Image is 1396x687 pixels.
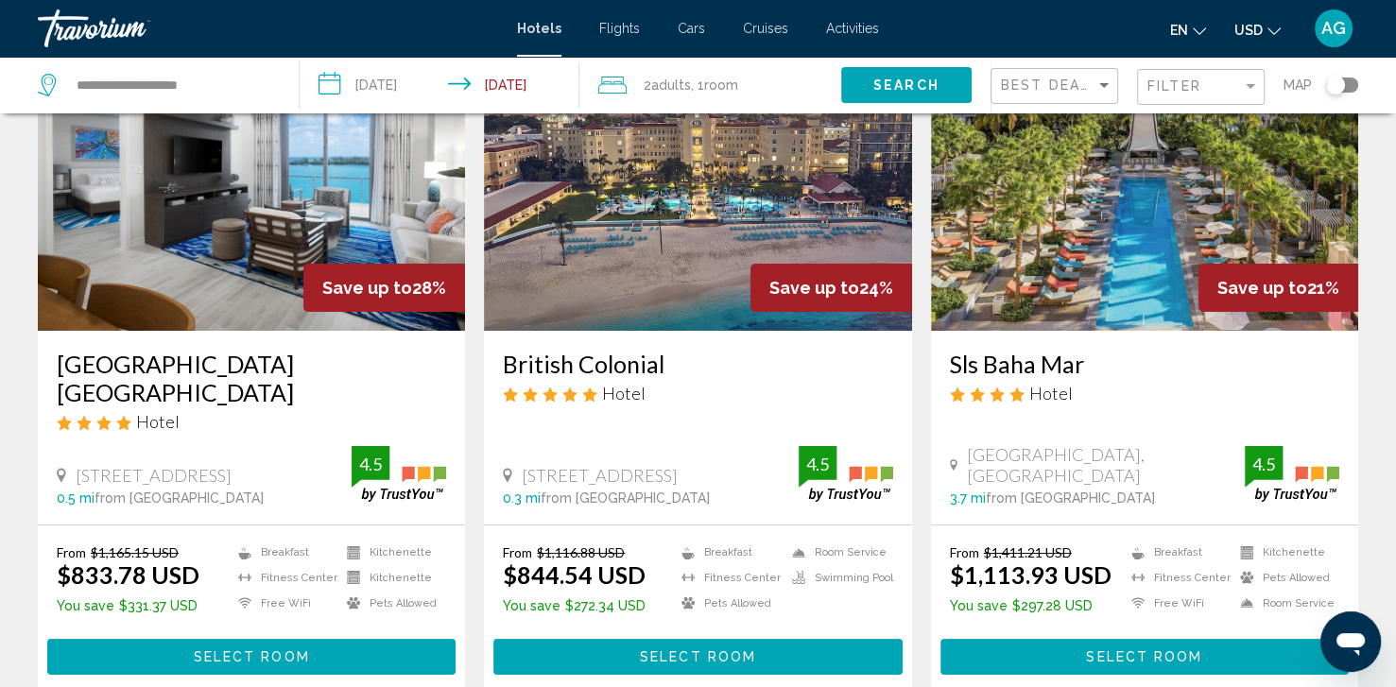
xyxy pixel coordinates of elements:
[194,650,310,665] span: Select Room
[599,21,640,36] a: Flights
[1231,544,1339,560] li: Kitchenette
[644,72,691,98] span: 2
[47,644,456,664] a: Select Room
[873,78,939,94] span: Search
[484,28,911,331] a: Hotel image
[1122,544,1231,560] li: Breakfast
[57,560,199,589] ins: $833.78 USD
[57,350,446,406] a: [GEOGRAPHIC_DATA] [GEOGRAPHIC_DATA]
[1320,611,1381,672] iframe: Button to launch messaging window
[1217,278,1307,298] span: Save up to
[229,570,337,586] li: Fitness Center
[678,21,705,36] a: Cars
[136,411,180,432] span: Hotel
[503,490,541,506] span: 0.3 mi
[1170,16,1206,43] button: Change language
[1312,77,1358,94] button: Toggle map
[541,490,710,506] span: from [GEOGRAPHIC_DATA]
[322,278,412,298] span: Save up to
[493,639,902,674] button: Select Room
[984,544,1072,560] del: $1,411.21 USD
[1122,595,1231,611] li: Free WiFi
[672,570,783,586] li: Fitness Center
[503,350,892,378] a: British Colonial
[967,444,1245,486] span: [GEOGRAPHIC_DATA], [GEOGRAPHIC_DATA]
[1137,68,1265,107] button: Filter
[76,465,232,486] span: [STREET_ADDRESS]
[503,383,892,404] div: 5 star Hotel
[950,598,1008,613] span: You save
[229,595,337,611] li: Free WiFi
[950,560,1112,589] ins: $1,113.93 USD
[1321,19,1346,38] span: AG
[1170,23,1188,38] span: en
[1231,570,1339,586] li: Pets Allowed
[1284,72,1312,98] span: Map
[950,383,1339,404] div: 4 star Hotel
[640,650,756,665] span: Select Room
[841,67,972,102] button: Search
[1001,78,1112,94] mat-select: Sort by
[503,598,560,613] span: You save
[38,9,498,47] a: Travorium
[931,28,1358,331] img: Hotel image
[303,264,465,312] div: 28%
[537,544,625,560] del: $1,116.88 USD
[826,21,879,36] a: Activities
[1198,264,1358,312] div: 21%
[95,490,264,506] span: from [GEOGRAPHIC_DATA]
[1309,9,1358,48] button: User Menu
[337,595,446,611] li: Pets Allowed
[1029,383,1073,404] span: Hotel
[57,598,114,613] span: You save
[91,544,179,560] del: $1,165.15 USD
[229,544,337,560] li: Breakfast
[672,595,783,611] li: Pets Allowed
[1234,16,1281,43] button: Change currency
[1001,77,1100,93] span: Best Deals
[337,544,446,560] li: Kitchenette
[337,570,446,586] li: Kitchenette
[1147,78,1201,94] span: Filter
[522,465,678,486] span: [STREET_ADDRESS]
[352,446,446,502] img: trustyou-badge.svg
[743,21,788,36] a: Cruises
[799,453,836,475] div: 4.5
[1245,453,1283,475] div: 4.5
[1122,570,1231,586] li: Fitness Center
[1234,23,1263,38] span: USD
[986,490,1155,506] span: from [GEOGRAPHIC_DATA]
[300,57,580,113] button: Check-in date: Sep 18, 2025 Check-out date: Sep 23, 2025
[950,544,979,560] span: From
[1231,595,1339,611] li: Room Service
[672,544,783,560] li: Breakfast
[57,411,446,432] div: 4 star Hotel
[950,490,986,506] span: 3.7 mi
[704,77,738,93] span: Room
[503,560,646,589] ins: $844.54 USD
[940,644,1349,664] a: Select Room
[579,57,841,113] button: Travelers: 2 adults, 0 children
[602,383,646,404] span: Hotel
[352,453,389,475] div: 4.5
[783,544,893,560] li: Room Service
[493,644,902,664] a: Select Room
[503,598,646,613] p: $272.34 USD
[57,544,86,560] span: From
[57,598,199,613] p: $331.37 USD
[940,639,1349,674] button: Select Room
[38,28,465,331] img: Hotel image
[1086,650,1202,665] span: Select Room
[769,278,859,298] span: Save up to
[950,350,1339,378] a: Sls Baha Mar
[799,446,893,502] img: trustyou-badge.svg
[47,639,456,674] button: Select Room
[950,598,1112,613] p: $297.28 USD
